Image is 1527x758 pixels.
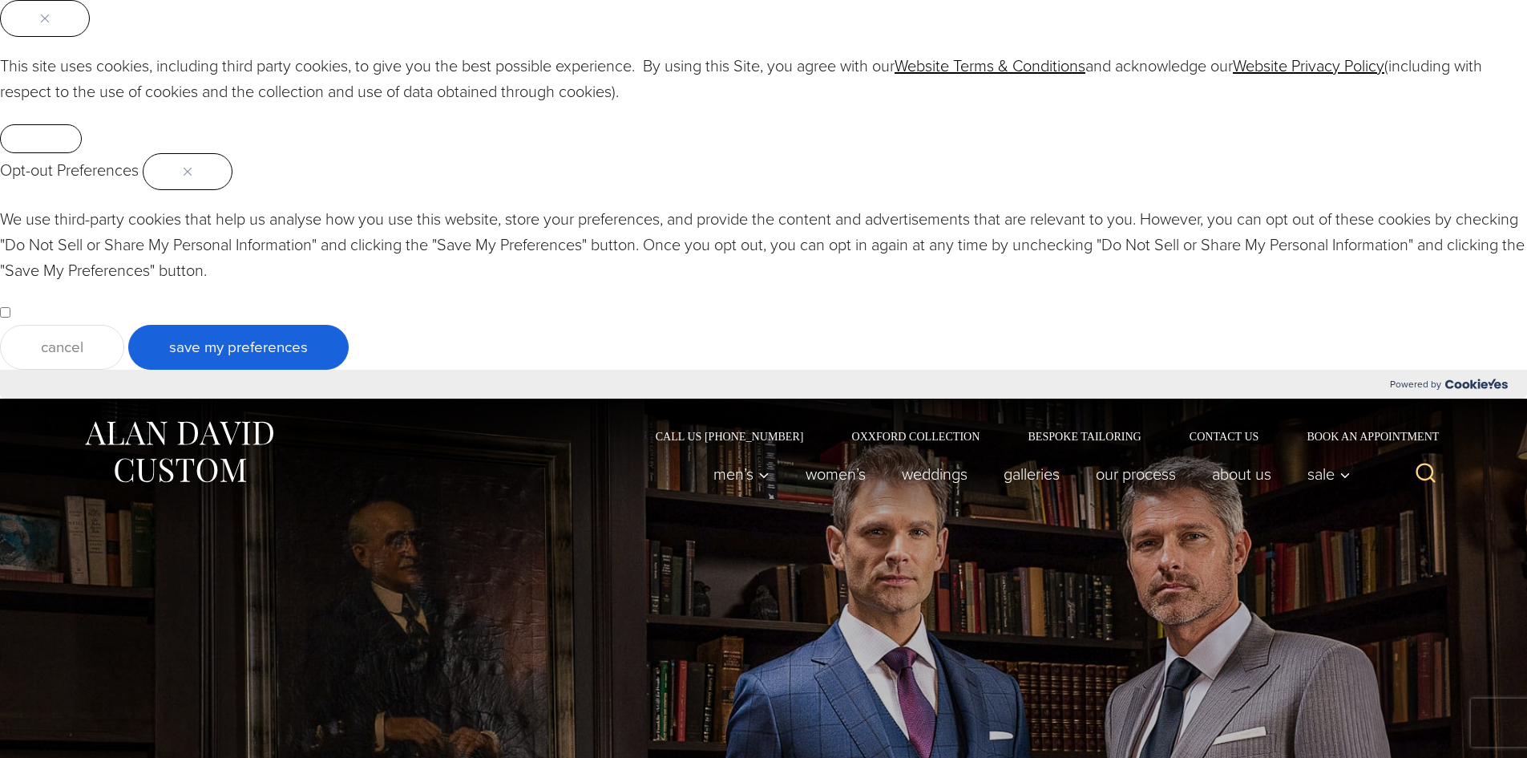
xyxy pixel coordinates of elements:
button: View Search Form [1407,455,1445,493]
a: Website Privacy Policy [1233,54,1384,78]
a: weddings [883,458,985,490]
a: Galleries [985,458,1077,490]
img: Cookieyes logo [1445,379,1508,389]
span: Men’s [713,466,770,482]
img: Alan David Custom [83,416,275,488]
a: Oxxford Collection [827,431,1004,442]
nav: Secondary Navigation [632,431,1445,442]
a: Website Terms & Conditions [895,54,1085,78]
button: Save My Preferences [128,325,349,370]
a: About Us [1194,458,1289,490]
a: Our Process [1077,458,1194,490]
a: Women’s [787,458,883,490]
span: Sale [1307,466,1351,482]
a: Contact Us [1165,431,1283,442]
button: Close [143,153,232,190]
img: Close [41,14,49,22]
a: Call Us [PHONE_NUMBER] [632,431,828,442]
nav: Primary Navigation [695,458,1359,490]
a: Book an Appointment [1283,431,1444,442]
a: Bespoke Tailoring [1004,431,1165,442]
img: Close [184,168,192,176]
